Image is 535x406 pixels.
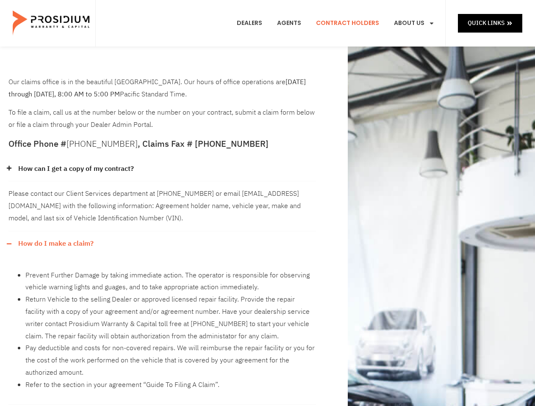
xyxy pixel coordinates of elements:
[230,8,269,39] a: Dealers
[271,8,308,39] a: Agents
[18,163,134,175] a: How can I get a copy of my contract?
[310,8,385,39] a: Contract Holders
[8,76,316,101] p: Our claims office is in the beautiful [GEOGRAPHIC_DATA]. Our hours of office operations are Pacif...
[25,379,316,391] li: Refer to the section in your agreement “Guide To Filing A Claim”.
[388,8,441,39] a: About Us
[25,342,316,379] li: Pay deductible and costs for non-covered repairs. We will reimburse the repair facility or you fo...
[468,18,505,28] span: Quick Links
[8,256,316,405] div: How do I make a claim?
[8,140,316,148] h5: Office Phone # , Claims Fax # [PHONE_NUMBER]
[25,269,316,294] li: Prevent Further Damage by taking immediate action. The operator is responsible for observing vehi...
[230,8,441,39] nav: Menu
[8,156,316,182] div: How can I get a copy of my contract?
[8,181,316,231] div: How can I get a copy of my contract?
[8,77,306,99] b: [DATE] through [DATE], 8:00 AM to 5:00 PM
[458,14,522,32] a: Quick Links
[25,294,316,342] li: Return Vehicle to the selling Dealer or approved licensed repair facility. Provide the repair fac...
[8,231,316,256] div: How do I make a claim?
[67,137,138,150] a: [PHONE_NUMBER]
[18,238,94,250] a: How do I make a claim?
[8,76,316,131] div: To file a claim, call us at the number below or the number on your contract, submit a claim form ...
